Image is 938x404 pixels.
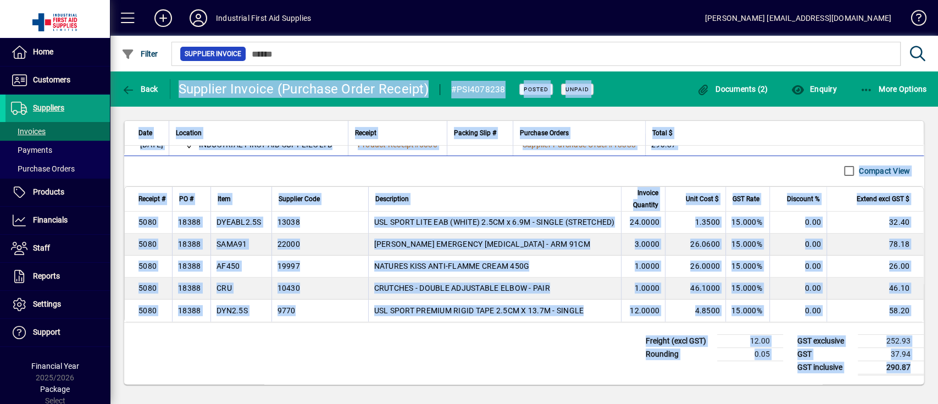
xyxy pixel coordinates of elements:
a: Support [5,319,110,346]
td: 18388 [172,300,210,322]
div: SAMA91 [217,239,247,250]
span: # [414,140,419,149]
td: 58.20 [826,300,923,322]
td: 9770 [271,300,368,322]
span: Filter [121,49,158,58]
span: Home [33,47,53,56]
a: Reports [5,263,110,290]
td: 5080 [125,212,172,234]
span: Products [33,187,64,196]
label: Compact View [857,165,910,176]
span: GST Rate [732,193,759,205]
button: Add [146,8,181,28]
td: 1.3500 [665,212,725,234]
a: Invoices [5,122,110,141]
a: Knowledge Base [902,2,924,38]
td: 26.0000 [665,256,725,278]
td: 5080 [125,300,172,322]
span: Customers [33,75,70,84]
span: Date [138,127,152,139]
td: 22000 [271,234,368,256]
td: 46.10 [826,278,923,300]
td: 0.00 [769,234,826,256]
span: Receipt [355,127,376,139]
span: Discount % [787,193,820,205]
span: PO # [179,193,193,205]
div: Supplier Invoice (Purchase Order Receipt) [179,80,429,98]
a: Purchase Orders [5,159,110,178]
span: Financials [33,215,68,224]
td: GST exclusive [792,334,858,347]
span: Unit Cost $ [686,193,719,205]
td: 18388 [172,278,210,300]
td: 15.000% [725,300,769,322]
td: 290.87 [858,361,924,374]
td: 5080 [125,256,172,278]
button: Documents (2) [694,79,771,99]
span: Supplier Invoice [185,48,241,59]
button: Back [119,79,161,99]
td: 0.00 [769,212,826,234]
span: Extend excl GST $ [857,193,909,205]
div: Date [138,127,162,139]
td: 78.18 [826,234,923,256]
td: 1.0000 [621,278,665,300]
td: 32.40 [826,212,923,234]
button: Filter [119,44,161,64]
td: 4.8500 [665,300,725,322]
td: 12.00 [717,334,783,347]
span: 18388 [613,140,636,149]
td: 15.000% [725,234,769,256]
span: Packing Slip # [454,127,496,139]
td: 18388 [172,212,210,234]
span: Receipt # [138,193,165,205]
a: Products [5,179,110,206]
td: 252.93 [858,334,924,347]
td: 0.00 [769,300,826,322]
td: 26.0600 [665,234,725,256]
td: [PERSON_NAME] EMERGENCY [MEDICAL_DATA] - ARM 91CM [368,234,621,256]
td: 15.000% [725,256,769,278]
div: Total $ [652,127,909,139]
td: 15.000% [725,212,769,234]
span: Suppliers [33,103,64,112]
button: Profile [181,8,216,28]
div: CRU [217,283,232,294]
div: #PSI4078238 [451,81,506,98]
span: Total $ [652,127,673,139]
span: Description [375,193,409,205]
span: Item [218,193,231,205]
span: More Options [860,85,927,93]
button: More Options [857,79,930,99]
app-page-header-button: Back [110,79,170,99]
span: Reports [33,272,60,280]
span: Posted [524,86,548,93]
td: GST [792,347,858,361]
span: Settings [33,300,61,308]
span: Supplier Purchase Order [523,140,608,149]
td: Rounding [640,347,717,361]
td: GST inclusive [792,361,858,374]
td: 15.000% [725,278,769,300]
span: 5080 [419,140,437,149]
div: AF450 [217,261,240,272]
span: Supplier Code [279,193,320,205]
td: 0.00 [769,256,826,278]
a: Home [5,38,110,66]
a: Payments [5,141,110,159]
div: [PERSON_NAME] [EMAIL_ADDRESS][DOMAIN_NAME] [705,9,891,27]
div: Industrial First Aid Supplies [216,9,311,27]
td: 19997 [271,256,368,278]
td: USL SPORT PREMIUM RIGID TAPE 2.5CM X 13.7M - SINGLE [368,300,621,322]
div: DYEABL2.5S [217,217,262,228]
td: 5080 [125,234,172,256]
div: DYN2.5S [217,305,248,316]
span: Invoices [11,127,46,136]
td: 13038 [271,212,368,234]
a: Financials [5,207,110,234]
span: Documents (2) [697,85,768,93]
span: Invoice Quantity [628,187,658,211]
div: Receipt [355,127,440,139]
button: Enquiry [788,79,839,99]
td: Freight (excl GST) [640,334,717,347]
